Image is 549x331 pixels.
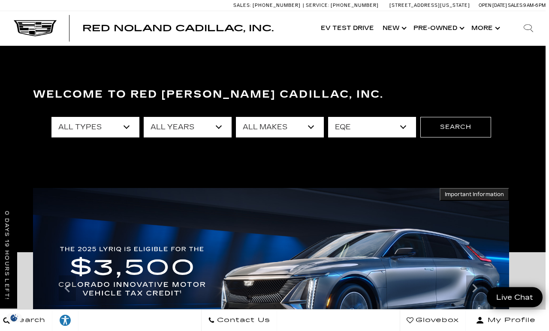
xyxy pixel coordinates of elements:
[82,23,274,33] span: Red Noland Cadillac, Inc.
[144,117,232,137] select: Filter by year
[466,275,483,301] div: Next
[33,86,509,103] h3: Welcome to Red [PERSON_NAME] Cadillac, Inc.
[4,313,24,322] img: Opt-Out Icon
[487,287,543,307] a: Live Chat
[511,11,546,45] div: Search
[51,117,139,137] select: Filter by type
[303,3,381,8] a: Service: [PHONE_NUMBER]
[236,117,324,137] select: Filter by make
[82,24,274,33] a: Red Noland Cadillac, Inc.
[479,3,507,8] span: Open [DATE]
[445,191,504,198] span: Important Information
[306,3,329,8] span: Service:
[215,314,270,326] span: Contact Us
[467,11,503,45] button: More
[14,20,57,36] img: Cadillac Dark Logo with Cadillac White Text
[492,292,537,302] span: Live Chat
[466,310,546,331] button: Open user profile menu
[233,3,303,8] a: Sales: [PHONE_NUMBER]
[317,11,378,45] a: EV Test Drive
[59,275,76,301] div: Previous
[233,3,251,8] span: Sales:
[378,11,409,45] a: New
[413,314,459,326] span: Glovebox
[523,3,546,8] span: 9 AM-6 PM
[52,314,78,327] div: Explore your accessibility options
[484,314,536,326] span: My Profile
[508,3,523,8] span: Sales:
[440,188,509,201] button: Important Information
[328,117,416,137] select: Filter by model
[10,314,45,326] span: Search
[201,310,277,331] a: Contact Us
[409,11,467,45] a: Pre-Owned
[253,3,301,8] span: [PHONE_NUMBER]
[400,310,466,331] a: Glovebox
[420,117,491,137] button: Search
[331,3,379,8] span: [PHONE_NUMBER]
[52,310,78,331] a: Explore your accessibility options
[4,313,24,322] section: Click to Open Cookie Consent Modal
[389,3,470,8] a: [STREET_ADDRESS][US_STATE]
